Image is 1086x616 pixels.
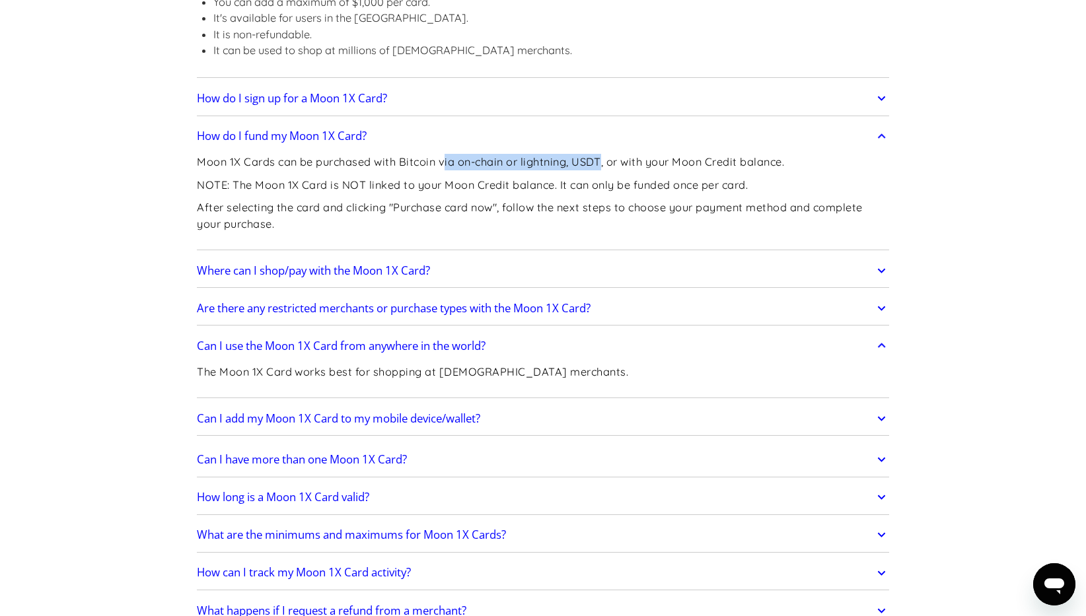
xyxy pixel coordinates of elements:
[197,521,889,549] a: What are the minimums and maximums for Moon 1X Cards?
[197,257,889,285] a: Where can I shop/pay with the Moon 1X Card?
[197,264,430,277] h2: Where can I shop/pay with the Moon 1X Card?
[197,199,889,232] p: After selecting the card and clicking "Purchase card now", follow the next steps to choose your p...
[1033,563,1075,605] iframe: Button to launch messaging window
[197,154,889,170] p: Moon 1X Cards can be purchased with Bitcoin via on-chain or lightning, USDT, or with your Moon Cr...
[197,177,889,193] p: NOTE: The Moon 1X Card is NOT linked to your Moon Credit balance. It can only be funded once per ...
[213,10,572,26] li: It's available for users in the [GEOGRAPHIC_DATA].
[197,85,889,112] a: How do I sign up for a Moon 1X Card?
[197,294,889,322] a: Are there any restricted merchants or purchase types with the Moon 1X Card?
[197,129,367,143] h2: How do I fund my Moon 1X Card?
[197,332,889,360] a: Can I use the Moon 1X Card from anywhere in the world?
[197,453,407,466] h2: Can I have more than one Moon 1X Card?
[197,302,591,315] h2: Are there any restricted merchants or purchase types with the Moon 1X Card?
[197,122,889,150] a: How do I fund my Moon 1X Card?
[197,446,889,473] a: Can I have more than one Moon 1X Card?
[197,339,486,353] h2: Can I use the Moon 1X Card from anywhere in the world?
[213,42,572,59] li: It can be used to shop at millions of [DEMOGRAPHIC_DATA] merchants.
[197,364,628,380] p: The Moon 1X Card works best for shopping at [DEMOGRAPHIC_DATA] merchants.
[197,491,369,504] h2: How long is a Moon 1X Card valid?
[197,92,387,105] h2: How do I sign up for a Moon 1X Card?
[213,26,572,43] li: It is non-refundable.
[197,405,889,432] a: Can I add my Moon 1X Card to my mobile device/wallet?
[197,559,889,587] a: How can I track my Moon 1X Card activity?
[197,566,411,579] h2: How can I track my Moon 1X Card activity?
[197,483,889,511] a: How long is a Moon 1X Card valid?
[197,412,480,425] h2: Can I add my Moon 1X Card to my mobile device/wallet?
[197,528,506,541] h2: What are the minimums and maximums for Moon 1X Cards?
